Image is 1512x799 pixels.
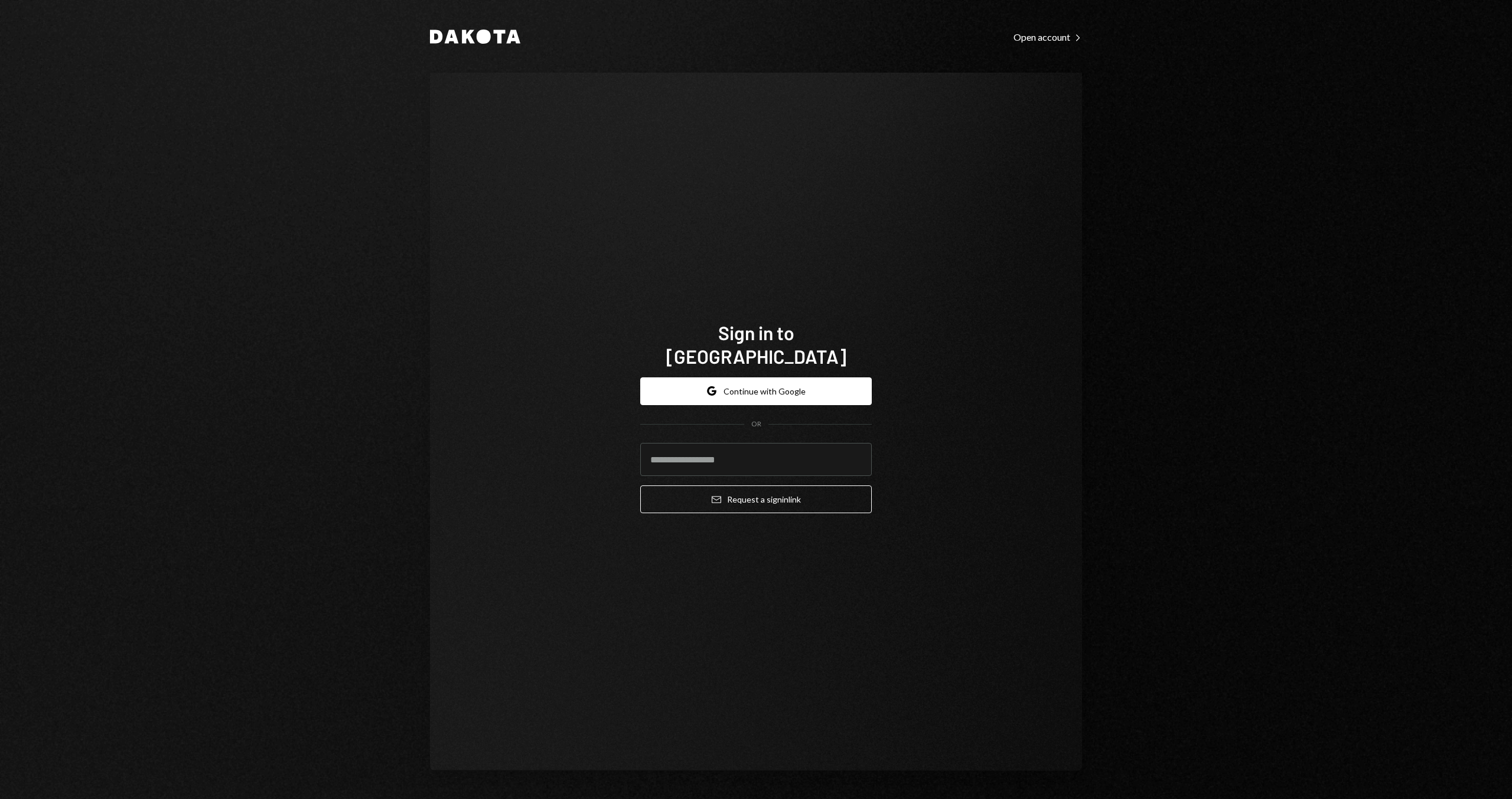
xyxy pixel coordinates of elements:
[640,485,872,513] button: Request a signinlink
[1014,30,1082,43] a: Open account
[751,419,761,429] div: OR
[640,377,872,405] button: Continue with Google
[1014,31,1082,43] div: Open account
[640,321,872,368] h1: Sign in to [GEOGRAPHIC_DATA]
